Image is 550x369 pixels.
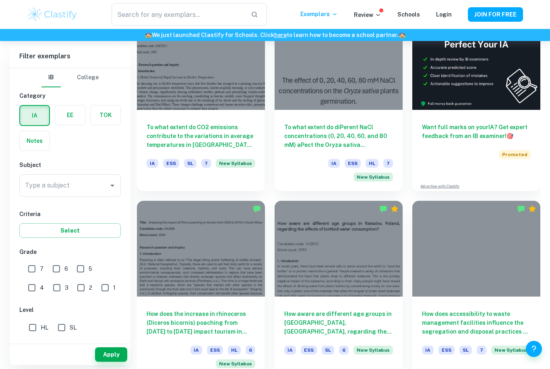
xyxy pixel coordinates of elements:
[27,6,78,23] img: Clastify logo
[284,346,296,355] span: IA
[528,205,536,213] div: Premium
[366,159,378,168] span: HL
[354,346,393,355] span: New Syllabus
[145,32,152,38] span: 🏫
[422,123,531,140] h6: Want full marks on your IA ? Get expert feedback from an IB examiner!
[70,323,77,332] span: SL
[412,14,540,191] a: Want full marks on yourIA? Get expert feedback from an IB examiner!PromotedAdvertise with Clastify
[477,346,486,355] span: 7
[499,150,531,159] span: Promoted
[322,346,334,355] span: SL
[20,131,50,150] button: Notes
[19,247,121,256] h6: Grade
[422,346,434,355] span: IA
[107,180,118,191] button: Open
[246,346,255,355] span: 6
[95,347,127,362] button: Apply
[19,210,121,219] h6: Criteria
[275,14,403,191] a: To what extent do diPerent NaCl concentrations (0, 20, 40, 60, and 80 mM) aPect the Oryza sativa ...
[91,105,120,125] button: TOK
[301,346,317,355] span: ESS
[147,309,255,336] h6: How does the increase in rhinoceros (Diceros bicornis) poaching from [DATE] to [DATE] impact tour...
[284,309,393,336] h6: How aware are different age groups in [GEOGRAPHIC_DATA], [GEOGRAPHIC_DATA], regarding the effects...
[163,159,179,168] span: ESS
[354,173,393,181] span: New Syllabus
[77,68,99,87] button: College
[328,159,340,168] span: IA
[422,309,531,336] h6: How does accessibility to waste management facilities influence the segregation and disposal prac...
[379,205,387,213] img: Marked
[201,159,211,168] span: 7
[354,173,393,181] div: Starting from the May 2026 session, the ESS IA requirements have changed. We created this exempla...
[40,264,43,273] span: 7
[354,10,381,19] p: Review
[89,264,92,273] span: 5
[20,106,49,125] button: IA
[228,346,241,355] span: HL
[468,7,523,22] button: JOIN FOR FREE
[507,133,513,139] span: 🎯
[64,264,68,273] span: 6
[2,31,548,39] h6: We just launched Clastify for Schools. Click to learn how to become a school partner.
[113,283,116,292] span: 1
[420,183,459,189] a: Advertise with Clastify
[345,159,361,168] span: ESS
[284,123,393,149] h6: To what extent do diPerent NaCl concentrations (0, 20, 40, 60, and 80 mM) aPect the Oryza sativa ...
[526,341,542,357] button: Help and Feedback
[399,32,405,38] span: 🏫
[10,45,130,68] h6: Filter exemplars
[491,346,531,355] span: New Syllabus
[216,159,255,168] span: New Syllabus
[112,3,244,26] input: Search for any exemplars...
[190,346,202,355] span: IA
[438,346,455,355] span: ESS
[207,346,223,355] span: ESS
[339,346,349,355] span: 6
[19,91,121,100] h6: Category
[491,346,531,359] div: Starting from the May 2026 session, the ESS IA requirements have changed. We created this exempla...
[19,223,121,238] button: Select
[147,123,255,149] h6: To what extent do CO2 emissions contribute to the variations in average temperatures in [GEOGRAPH...
[55,105,85,125] button: EE
[147,159,158,168] span: IA
[412,14,540,110] img: Thumbnail
[184,159,196,168] span: SL
[517,205,525,213] img: Marked
[459,346,472,355] span: SL
[383,159,393,168] span: 7
[40,283,44,292] span: 4
[391,205,399,213] div: Premium
[41,68,61,87] button: IB
[274,32,287,38] a: here
[300,10,338,19] p: Exemplars
[397,11,420,18] a: Schools
[137,14,265,191] a: To what extent do CO2 emissions contribute to the variations in average temperatures in [GEOGRAPH...
[216,159,255,173] div: Starting from the May 2026 session, the ESS IA requirements have changed. We created this exempla...
[216,359,255,368] div: Starting from the May 2026 session, the ESS IA requirements have changed. We created this exempla...
[354,346,393,359] div: Starting from the May 2026 session, the ESS IA requirements have changed. We created this exempla...
[65,283,68,292] span: 3
[253,205,261,213] img: Marked
[89,283,92,292] span: 2
[19,305,121,314] h6: Level
[19,161,121,169] h6: Subject
[436,11,452,18] a: Login
[216,359,255,368] span: New Syllabus
[41,323,48,332] span: HL
[41,68,99,87] div: Filter type choice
